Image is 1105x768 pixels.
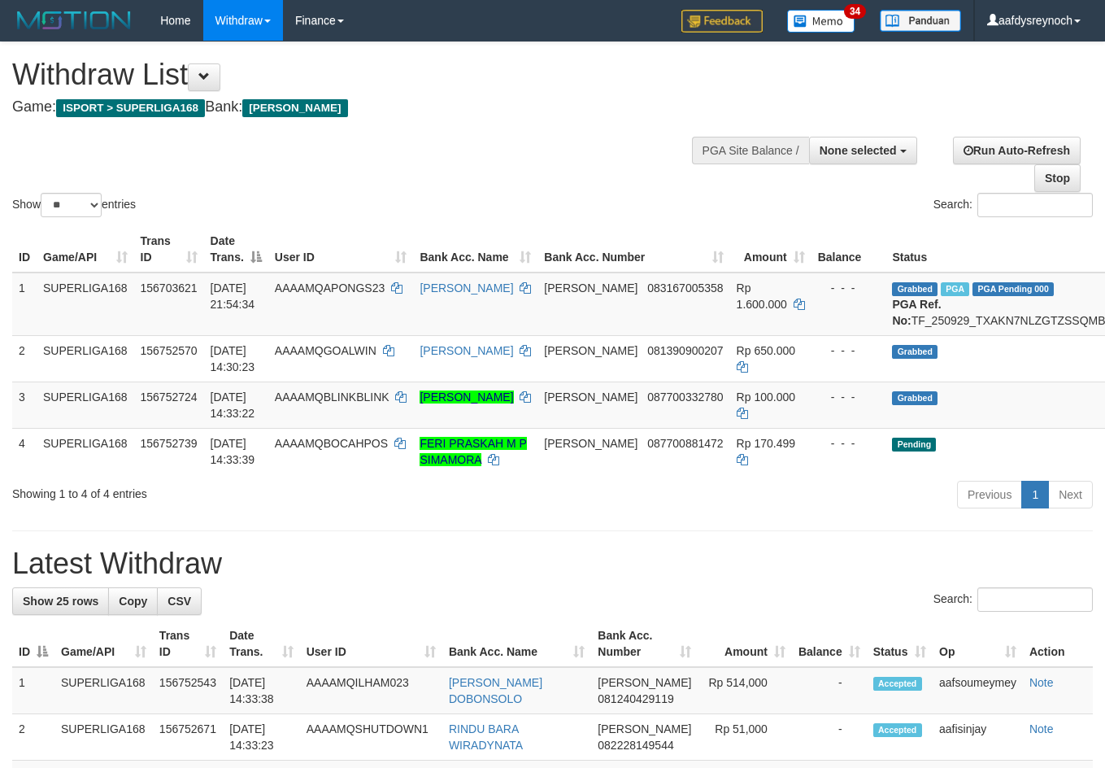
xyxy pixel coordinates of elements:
span: [PERSON_NAME] [544,344,637,357]
span: CSV [167,595,191,608]
th: Game/API: activate to sort column ascending [37,226,134,273]
label: Search: [933,193,1093,217]
span: AAAAMQGOALWIN [275,344,376,357]
td: SUPERLIGA168 [37,382,134,428]
span: [DATE] 21:54:34 [211,281,255,311]
span: None selected [820,144,897,157]
td: AAAAMQILHAM023 [300,667,442,714]
span: [PERSON_NAME] [544,281,637,295]
span: Accepted [873,723,922,737]
span: AAAAMQAPONGS23 [275,281,385,295]
span: Copy 082228149544 to clipboard [598,739,673,752]
td: 2 [12,714,54,761]
th: Trans ID: activate to sort column ascending [153,621,223,667]
span: Grabbed [892,391,938,405]
th: ID [12,226,37,273]
td: 1 [12,273,37,336]
span: Copy 081240429119 to clipboard [598,692,673,705]
span: [DATE] 14:30:23 [211,344,255,373]
span: Copy [119,595,147,608]
th: ID: activate to sort column descending [12,621,54,667]
a: Run Auto-Refresh [953,137,1081,164]
span: Copy 087700332780 to clipboard [647,391,723,404]
th: Bank Acc. Number: activate to sort column ascending [537,226,729,273]
td: [DATE] 14:33:23 [223,714,300,761]
th: Status: activate to sort column ascending [867,621,933,667]
span: 156752739 [141,437,198,450]
a: Stop [1034,164,1081,192]
span: [PERSON_NAME] [598,676,691,689]
th: Balance: activate to sort column ascending [792,621,867,667]
a: Previous [957,481,1022,508]
a: Note [1029,722,1054,735]
img: panduan.png [880,10,961,32]
span: Show 25 rows [23,595,98,608]
td: SUPERLIGA168 [37,273,134,336]
b: PGA Ref. No: [892,298,941,327]
a: FERI PRASKAH M P SIMAMORA [420,437,526,466]
div: - - - [818,280,880,296]
td: 2 [12,335,37,382]
td: 156752543 [153,667,223,714]
td: 3 [12,382,37,428]
span: ISPORT > SUPERLIGA168 [56,99,205,117]
span: Rp 100.000 [737,391,795,404]
span: 156752724 [141,391,198,404]
td: Rp 514,000 [698,667,791,714]
td: - [792,667,867,714]
span: Rp 1.600.000 [737,281,787,311]
td: [DATE] 14:33:38 [223,667,300,714]
label: Search: [933,587,1093,612]
a: [PERSON_NAME] [420,344,513,357]
td: - [792,714,867,761]
td: 1 [12,667,54,714]
img: Feedback.jpg [681,10,763,33]
th: User ID: activate to sort column ascending [268,226,414,273]
span: 34 [844,4,866,19]
span: AAAAMQBLINKBLINK [275,391,389,404]
td: SUPERLIGA168 [54,667,153,714]
td: aafsoumeymey [933,667,1023,714]
th: Balance [811,226,886,273]
input: Search: [977,587,1093,612]
span: Rp 650.000 [737,344,795,357]
div: PGA Site Balance / [692,137,809,164]
a: [PERSON_NAME] [420,391,513,404]
span: [DATE] 14:33:39 [211,437,255,466]
th: Game/API: activate to sort column ascending [54,621,153,667]
a: [PERSON_NAME] DOBONSOLO [449,676,542,705]
th: Bank Acc. Name: activate to sort column ascending [442,621,591,667]
div: - - - [818,389,880,405]
td: aafisinjay [933,714,1023,761]
th: Date Trans.: activate to sort column ascending [223,621,300,667]
input: Search: [977,193,1093,217]
td: SUPERLIGA168 [37,428,134,474]
td: 4 [12,428,37,474]
a: Note [1029,676,1054,689]
span: Copy 083167005358 to clipboard [647,281,723,295]
label: Show entries [12,193,136,217]
a: RINDU BARA WIRADYNATA [449,722,523,752]
td: SUPERLIGA168 [37,335,134,382]
select: Showentries [41,193,102,217]
span: Grabbed [892,282,938,296]
span: [PERSON_NAME] [544,391,637,404]
span: 156703621 [141,281,198,295]
span: AAAAMQBOCAHPOS [275,437,388,450]
img: Button%20Memo.svg [787,10,855,33]
span: Copy 081390900207 to clipboard [647,344,723,357]
th: Op: activate to sort column ascending [933,621,1023,667]
a: Copy [108,587,158,615]
div: - - - [818,343,880,359]
span: [PERSON_NAME] [544,437,637,450]
th: Date Trans.: activate to sort column descending [204,226,268,273]
span: [PERSON_NAME] [598,722,691,735]
a: [PERSON_NAME] [420,281,513,295]
a: Next [1048,481,1093,508]
td: Rp 51,000 [698,714,791,761]
button: None selected [809,137,917,164]
th: Action [1023,621,1093,667]
td: SUPERLIGA168 [54,714,153,761]
th: Bank Acc. Name: activate to sort column ascending [413,226,537,273]
img: MOTION_logo.png [12,8,136,33]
